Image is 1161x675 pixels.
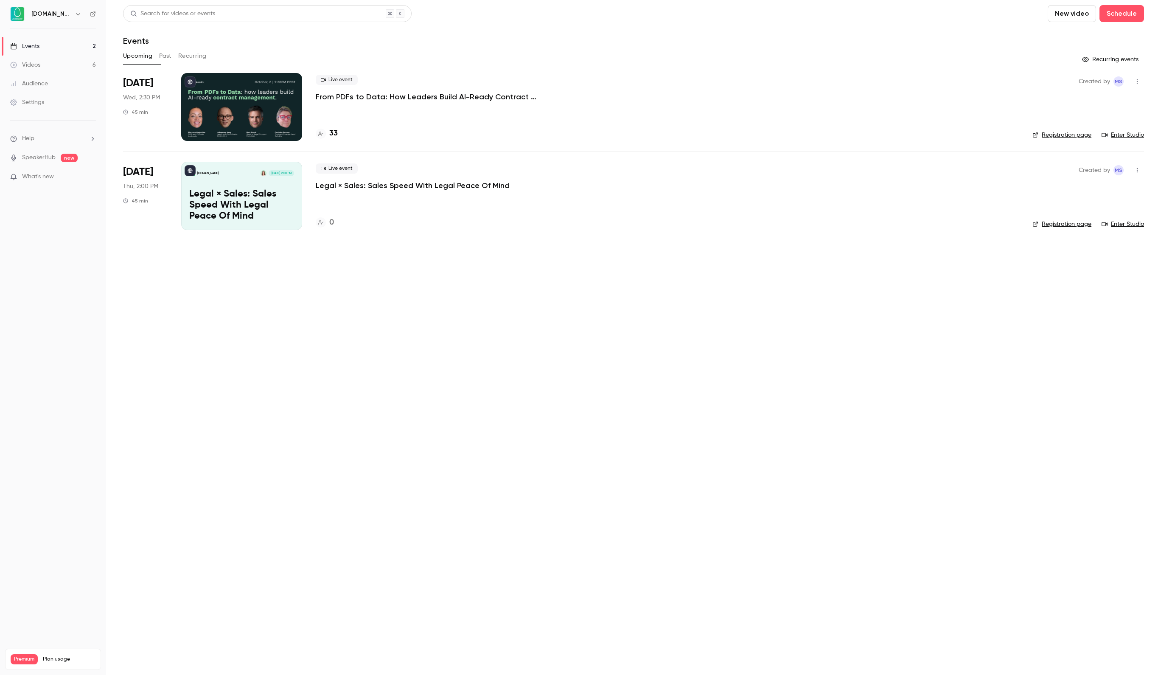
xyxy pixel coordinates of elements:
span: Plan usage [43,656,95,663]
span: Live event [316,163,358,174]
a: Enter Studio [1102,131,1144,139]
span: MS [1115,165,1122,175]
span: Live event [316,75,358,85]
span: Thu, 2:00 PM [123,182,158,191]
span: [DATE] 2:00 PM [269,170,294,176]
h6: [DOMAIN_NAME] [31,10,71,18]
span: [DATE] [123,165,153,179]
div: 45 min [123,197,148,204]
span: Wed, 2:30 PM [123,93,160,102]
span: Premium [11,654,38,664]
div: Search for videos or events [130,9,215,18]
a: From PDFs to Data: How Leaders Build AI-Ready Contract Management. [316,92,570,102]
button: Schedule [1099,5,1144,22]
a: Legal × Sales: Sales Speed With Legal Peace Of Mind [316,180,510,191]
div: Videos [10,61,40,69]
button: Upcoming [123,49,152,63]
div: Oct 8 Wed, 2:30 PM (Europe/Kiev) [123,73,168,141]
img: Avokaado.io [11,7,24,21]
div: 45 min [123,109,148,115]
a: Legal × Sales: Sales Speed With Legal Peace Of Mind[DOMAIN_NAME]Mariana Hagström[DATE] 2:00 PMLeg... [181,162,302,230]
a: 33 [316,128,338,139]
span: What's new [22,172,54,181]
a: SpeakerHub [22,153,56,162]
li: help-dropdown-opener [10,134,96,143]
span: new [61,154,78,162]
span: Created by [1079,165,1110,175]
span: [DATE] [123,76,153,90]
div: Audience [10,79,48,88]
a: Registration page [1032,220,1091,228]
h4: 0 [329,217,334,228]
img: Mariana Hagström [261,170,266,176]
a: 0 [316,217,334,228]
button: Past [159,49,171,63]
a: Registration page [1032,131,1091,139]
span: Marie Skachko [1113,76,1124,87]
div: Oct 23 Thu, 2:00 PM (Europe/Tallinn) [123,162,168,230]
h1: Events [123,36,149,46]
a: Enter Studio [1102,220,1144,228]
button: Recurring [178,49,207,63]
span: MS [1115,76,1122,87]
span: Created by [1079,76,1110,87]
div: Settings [10,98,44,107]
button: New video [1048,5,1096,22]
button: Recurring events [1078,53,1144,66]
p: [DOMAIN_NAME] [197,171,219,175]
span: Help [22,134,34,143]
div: Events [10,42,39,51]
p: Legal × Sales: Sales Speed With Legal Peace Of Mind [189,189,294,222]
h4: 33 [329,128,338,139]
span: Marie Skachko [1113,165,1124,175]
